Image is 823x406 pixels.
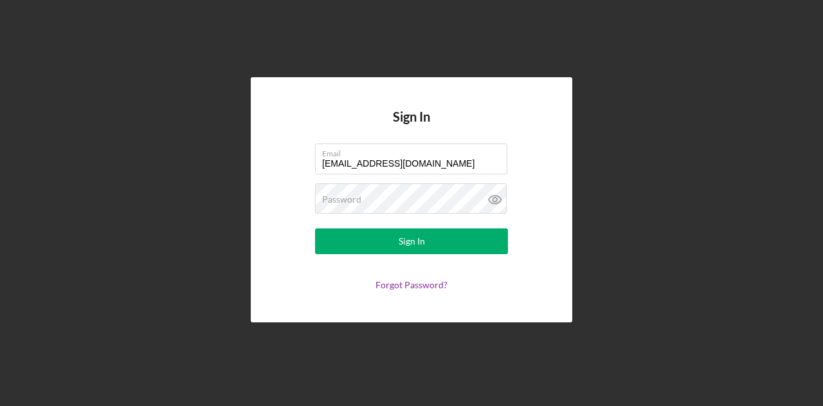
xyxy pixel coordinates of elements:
[375,279,448,290] a: Forgot Password?
[322,144,507,158] label: Email
[322,194,361,205] label: Password
[393,109,430,143] h4: Sign In
[399,228,425,254] div: Sign In
[315,228,508,254] button: Sign In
